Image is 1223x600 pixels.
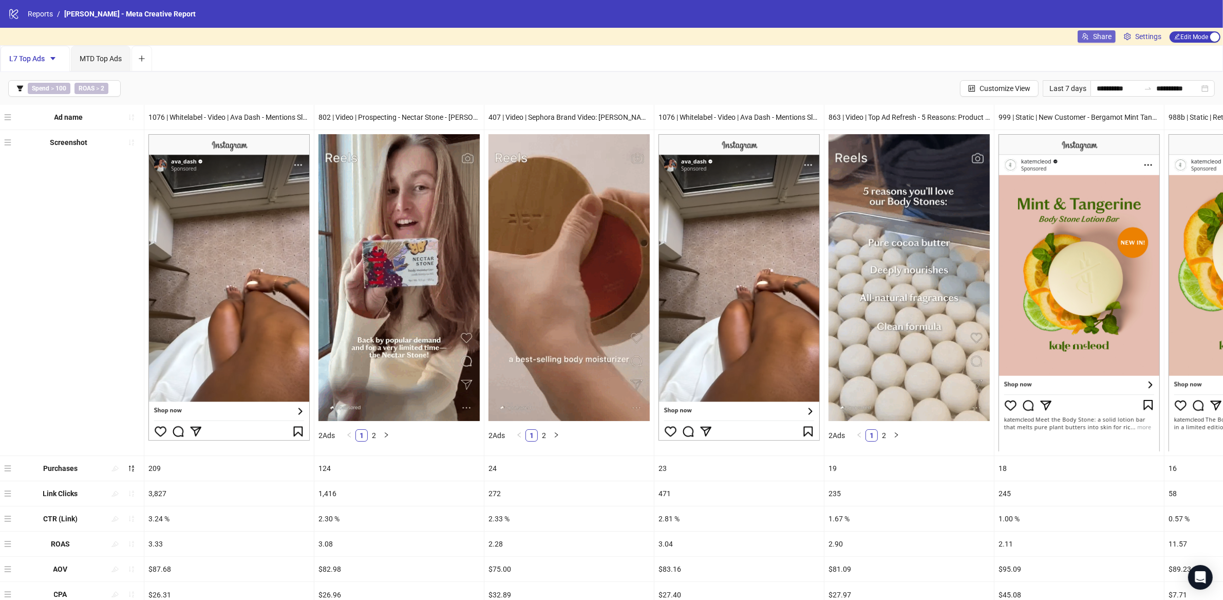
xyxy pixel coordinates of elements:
[111,566,119,573] span: highlight
[318,134,480,421] img: Screenshot 120230300638090212
[960,80,1039,97] button: Customize View
[654,506,824,531] div: 2.81 %
[128,566,135,573] span: sort-ascending
[380,429,392,442] li: Next Page
[128,540,135,548] span: sort-ascending
[484,506,654,531] div: 2.33 %
[999,134,1160,451] img: Screenshot 120233393038520212
[53,565,68,573] b: AOV
[1120,30,1165,43] a: Settings
[4,490,11,497] span: menu
[138,55,145,62] span: plus
[654,456,824,481] div: 23
[128,591,135,598] span: sort-ascending
[1082,33,1089,40] span: usergroup-add
[380,429,392,442] button: right
[368,430,380,441] a: 2
[513,429,525,442] button: left
[28,83,70,94] span: >
[144,456,314,481] div: 209
[4,460,14,477] div: menu
[853,429,865,442] li: Previous Page
[54,113,83,121] b: Ad name
[484,557,654,581] div: $75.00
[829,134,990,421] img: Screenshot 120233700057400212
[49,55,57,62] span: caret-down
[144,481,314,506] div: 3,827
[4,485,14,502] div: menu
[128,139,135,146] span: sort-ascending
[824,557,994,581] div: $81.09
[318,431,335,440] span: 2 Ads
[314,456,484,481] div: 124
[994,481,1164,506] div: 245
[51,540,70,548] b: ROAS
[144,532,314,556] div: 3.33
[128,465,135,472] span: sort-descending
[101,85,104,92] b: 2
[654,532,824,556] div: 3.04
[4,511,14,527] div: menu
[538,429,550,442] li: 2
[148,134,310,441] img: Screenshot 120233848138450212
[516,432,522,438] span: left
[1078,30,1116,43] button: Share
[8,80,121,97] button: Spend > 100ROAS > 2
[538,430,550,441] a: 2
[314,532,484,556] div: 3.08
[553,432,559,438] span: right
[1124,33,1131,40] span: setting
[994,532,1164,556] div: 2.11
[4,114,11,121] span: menu
[1093,32,1112,41] span: Share
[80,54,122,63] span: MTD Top Ads
[4,465,11,472] span: menu
[488,431,505,440] span: 2 Ads
[144,557,314,581] div: $87.68
[968,85,975,92] span: control
[878,430,890,441] a: 2
[50,138,87,147] b: Screenshot
[1144,84,1152,93] span: swap-right
[111,515,119,522] span: highlight
[658,134,820,441] img: Screenshot 120234745622390212
[824,506,994,531] div: 1.67 %
[64,10,196,18] span: [PERSON_NAME] - Meta Creative Report
[856,432,862,438] span: left
[866,430,877,441] a: 1
[4,561,14,577] div: menu
[383,432,389,438] span: right
[4,591,11,598] span: menu
[4,109,14,125] div: menu
[824,481,994,506] div: 235
[893,432,899,438] span: right
[1043,80,1090,97] div: Last 7 days
[4,515,11,522] span: menu
[488,134,650,421] img: Screenshot 120233700216210212
[654,481,824,506] div: 471
[111,490,119,497] span: highlight
[824,532,994,556] div: 2.90
[128,515,135,522] span: sort-ascending
[853,429,865,442] button: left
[550,429,562,442] li: Next Page
[368,429,380,442] li: 2
[1144,84,1152,93] span: to
[526,430,537,441] a: 1
[525,429,538,442] li: 1
[128,114,135,121] span: sort-ascending
[355,429,368,442] li: 1
[994,557,1164,581] div: $95.09
[79,85,95,92] b: ROAS
[74,83,108,94] span: >
[890,429,902,442] li: Next Page
[654,557,824,581] div: $83.16
[1188,565,1213,590] div: Open Intercom Messenger
[343,429,355,442] li: Previous Page
[513,429,525,442] li: Previous Page
[484,456,654,481] div: 24
[9,54,61,63] span: L7 Top Ads
[550,429,562,442] button: right
[829,431,845,440] span: 2 Ads
[314,506,484,531] div: 2.30 %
